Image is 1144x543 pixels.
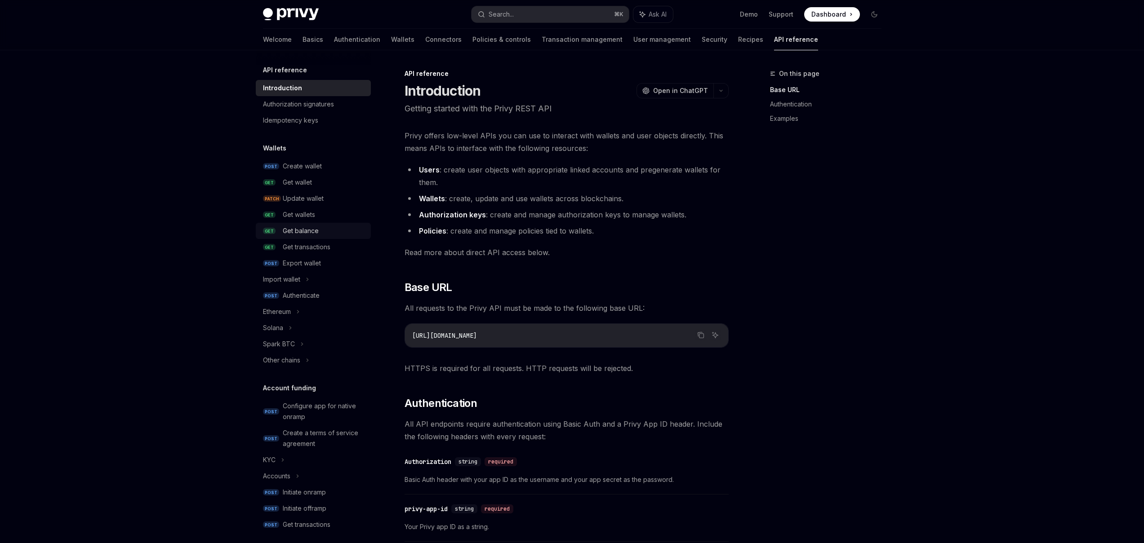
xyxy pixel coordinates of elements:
[405,521,729,532] span: Your Privy app ID as a string.
[472,29,531,50] a: Policies & controls
[263,521,279,528] span: POST
[405,457,451,466] div: Authorization
[303,29,323,50] a: Basics
[263,8,319,21] img: dark logo
[283,177,312,188] div: Get wallet
[867,7,881,22] button: Toggle dark mode
[702,29,727,50] a: Security
[256,96,371,112] a: Authorization signatures
[405,418,729,443] span: All API endpoints require authentication using Basic Auth and a Privy App ID header. Include the ...
[256,112,371,128] a: Idempotency keys
[709,329,721,341] button: Ask AI
[256,255,371,271] a: POSTExport wallet
[770,83,889,97] a: Base URL
[263,471,290,481] div: Accounts
[256,158,371,174] a: POSTCreate wallet
[263,212,276,218] span: GET
[405,83,481,99] h1: Introduction
[263,179,276,186] span: GET
[779,68,819,79] span: On this page
[405,102,729,115] p: Getting started with the Privy REST API
[489,9,514,20] div: Search...
[263,306,291,317] div: Ethereum
[283,225,319,236] div: Get balance
[263,83,302,93] div: Introduction
[263,99,334,110] div: Authorization signatures
[256,174,371,190] a: GETGet wallet
[263,260,279,267] span: POST
[412,331,477,340] span: [URL][DOMAIN_NAME]
[263,383,316,393] h5: Account funding
[283,209,315,220] div: Get wallets
[811,10,846,19] span: Dashboard
[283,242,330,252] div: Get transactions
[405,504,448,513] div: privy-app-id
[405,208,729,221] li: : create and manage authorization keys to manage wallets.
[458,458,477,465] span: string
[256,398,371,425] a: POSTConfigure app for native onramp
[419,210,486,219] strong: Authorization keys
[263,435,279,442] span: POST
[633,29,691,50] a: User management
[770,97,889,111] a: Authentication
[649,10,667,19] span: Ask AI
[263,292,279,299] span: POST
[263,274,300,285] div: Import wallet
[455,505,474,512] span: string
[256,287,371,304] a: POSTAuthenticate
[263,489,279,496] span: POST
[804,7,860,22] a: Dashboard
[263,244,276,251] span: GET
[283,258,321,269] div: Export wallet
[283,401,365,422] div: Configure app for native onramp
[405,474,729,485] span: Basic Auth header with your app ID as the username and your app secret as the password.
[472,6,629,22] button: Search...⌘K
[405,246,729,259] span: Read more about direct API access below.
[542,29,623,50] a: Transaction management
[419,165,440,174] strong: Users
[283,193,324,204] div: Update wallet
[405,225,729,237] li: : create and manage policies tied to wallets.
[283,519,330,530] div: Get transactions
[614,11,623,18] span: ⌘ K
[256,484,371,500] a: POSTInitiate onramp
[263,195,281,202] span: PATCH
[256,207,371,223] a: GETGet wallets
[769,10,793,19] a: Support
[263,143,286,154] h5: Wallets
[263,455,276,465] div: KYC
[419,194,445,203] strong: Wallets
[256,500,371,517] a: POSTInitiate offramp
[695,329,707,341] button: Copy the contents from the code block
[256,190,371,207] a: PATCHUpdate wallet
[283,503,326,514] div: Initiate offramp
[263,115,318,126] div: Idempotency keys
[263,505,279,512] span: POST
[256,223,371,239] a: GETGet balance
[334,29,380,50] a: Authentication
[263,163,279,170] span: POST
[425,29,462,50] a: Connectors
[774,29,818,50] a: API reference
[633,6,673,22] button: Ask AI
[263,339,295,349] div: Spark BTC
[263,29,292,50] a: Welcome
[256,80,371,96] a: Introduction
[263,408,279,415] span: POST
[485,457,517,466] div: required
[283,487,326,498] div: Initiate onramp
[263,322,283,333] div: Solana
[256,239,371,255] a: GETGet transactions
[263,228,276,234] span: GET
[738,29,763,50] a: Recipes
[637,83,713,98] button: Open in ChatGPT
[405,69,729,78] div: API reference
[405,129,729,155] span: Privy offers low-level APIs you can use to interact with wallets and user objects directly. This ...
[405,280,452,295] span: Base URL
[256,425,371,452] a: POSTCreate a terms of service agreement
[256,517,371,533] a: POSTGet transactions
[405,192,729,205] li: : create, update and use wallets across blockchains.
[283,428,365,449] div: Create a terms of service agreement
[263,355,300,366] div: Other chains
[653,86,708,95] span: Open in ChatGPT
